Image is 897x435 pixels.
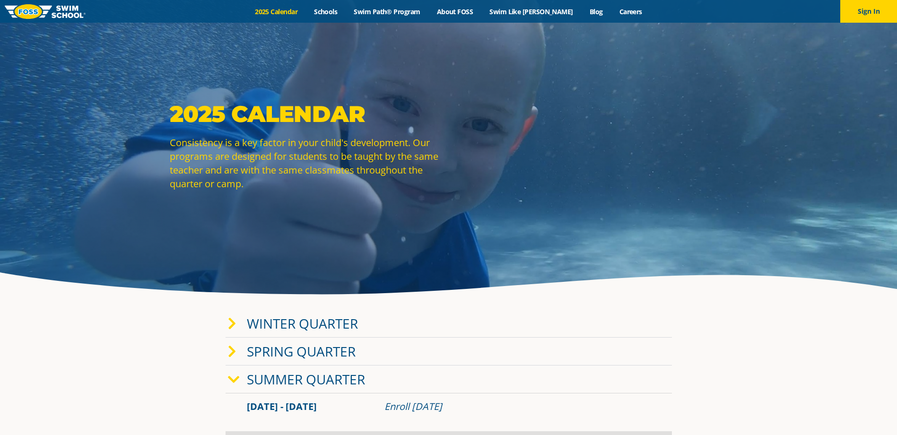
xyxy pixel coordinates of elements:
a: Careers [611,7,650,16]
a: Schools [306,7,346,16]
a: Spring Quarter [247,342,356,360]
a: Winter Quarter [247,314,358,332]
a: Summer Quarter [247,370,365,388]
a: Blog [581,7,611,16]
img: FOSS Swim School Logo [5,4,86,19]
span: [DATE] - [DATE] [247,400,317,413]
strong: 2025 Calendar [170,100,365,128]
div: Enroll [DATE] [384,400,651,413]
p: Consistency is a key factor in your child's development. Our programs are designed for students t... [170,136,444,191]
a: Swim Like [PERSON_NAME] [481,7,582,16]
a: 2025 Calendar [247,7,306,16]
a: Swim Path® Program [346,7,428,16]
a: About FOSS [428,7,481,16]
